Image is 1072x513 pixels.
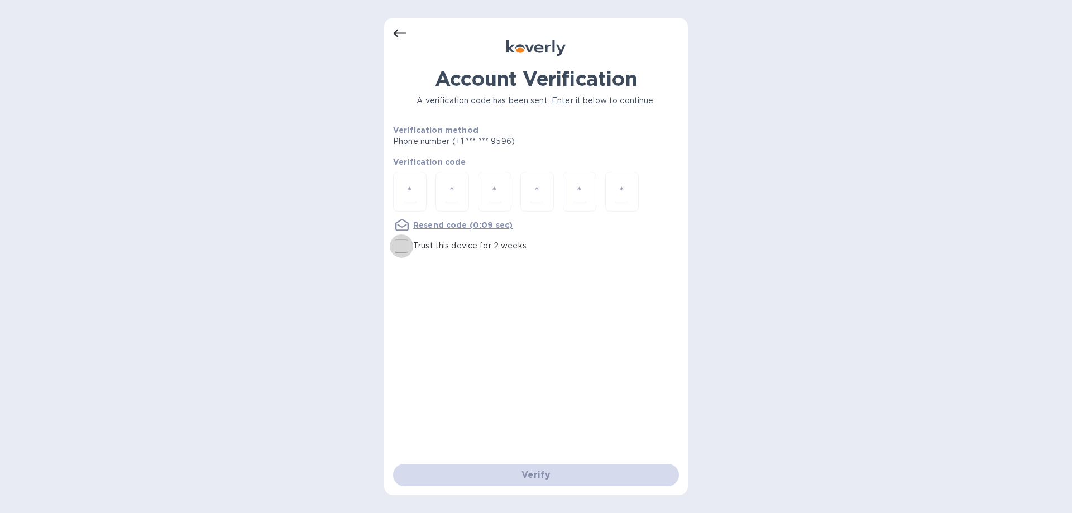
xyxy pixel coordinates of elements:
[393,136,600,147] p: Phone number (+1 *** *** 9596)
[393,156,679,167] p: Verification code
[413,240,527,252] p: Trust this device for 2 weeks
[393,126,478,135] b: Verification method
[393,67,679,90] h1: Account Verification
[393,95,679,107] p: A verification code has been sent. Enter it below to continue.
[413,220,513,229] u: Resend code (0:09 sec)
